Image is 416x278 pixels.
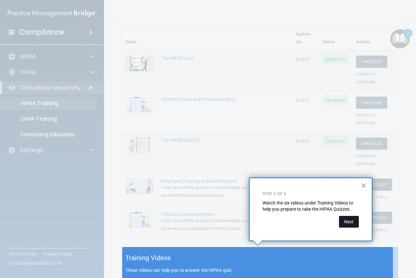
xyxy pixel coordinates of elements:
[125,252,171,264] h5: Training Videos
[263,191,359,197] p: Step 2 of 6
[383,233,408,258] iframe: Drift Widget Chat Controller
[263,200,359,213] p: Watch the six videos under Training Videos to help you prepare to take the HIPAA Quizzes.
[125,268,395,273] p: These videos can help you to answer the HIPAA quiz
[361,180,367,191] button: Close
[339,216,359,228] button: Next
